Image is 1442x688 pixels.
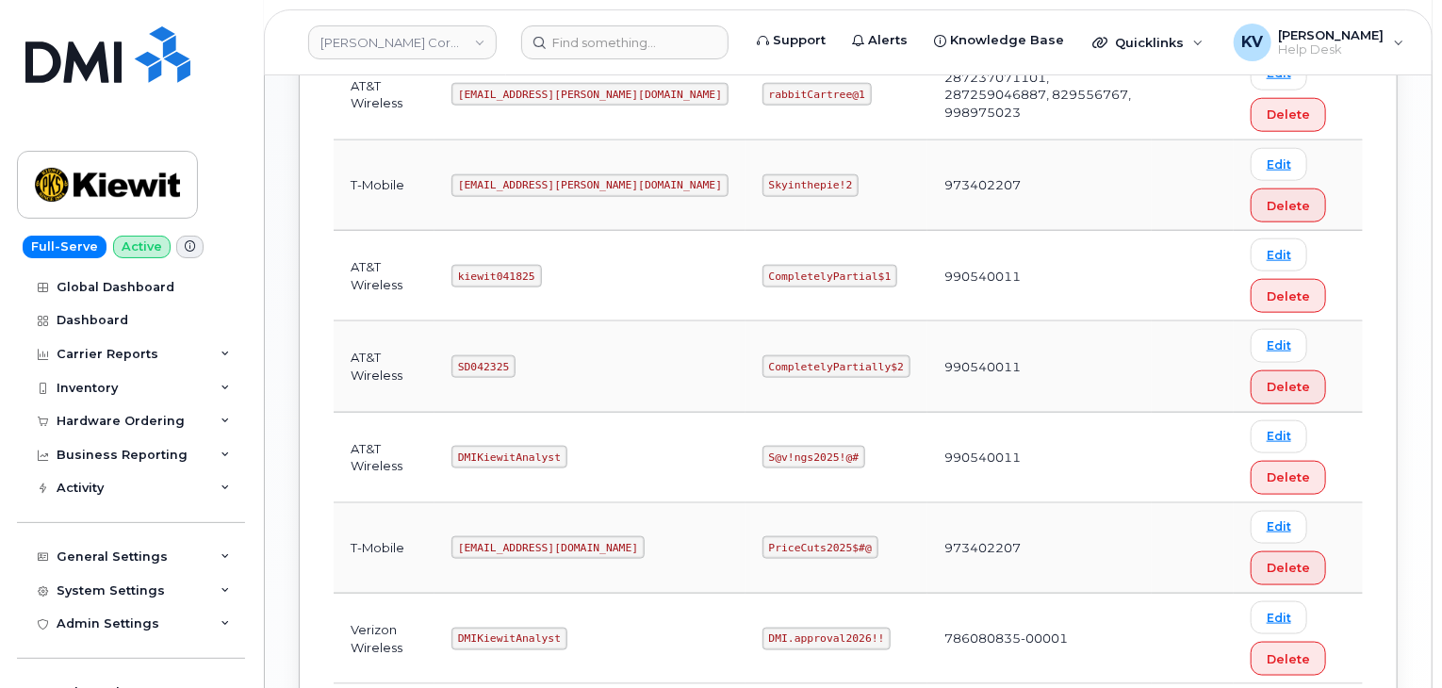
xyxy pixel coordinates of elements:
code: PriceCuts2025$#@ [762,536,878,559]
td: T-Mobile [334,140,434,231]
a: Edit [1251,511,1307,544]
code: Skyinthepie!2 [762,174,859,197]
td: T-Mobile [334,503,434,594]
code: DMIKiewitAnalyst [451,446,567,468]
td: AT&T Wireless [334,321,434,412]
a: Edit [1251,329,1307,362]
td: 786080835-00001 [927,594,1152,684]
a: Edit [1251,148,1307,181]
code: [EMAIL_ADDRESS][PERSON_NAME][DOMAIN_NAME] [451,83,729,106]
input: Find something... [521,25,729,59]
a: Support [744,22,839,59]
code: [EMAIL_ADDRESS][PERSON_NAME][DOMAIN_NAME] [451,174,729,197]
td: 973402207 [927,140,1152,231]
div: Kasey Vyrvich [1221,24,1417,61]
span: Help Desk [1279,42,1385,57]
code: CompletelyPartial$1 [762,265,897,287]
span: Delete [1267,559,1310,577]
code: DMI.approval2026!! [762,628,891,650]
td: 287237071101, 287259046887, 829556767, 998975023 [927,50,1152,140]
span: Delete [1267,106,1310,123]
code: [EMAIL_ADDRESS][DOMAIN_NAME] [451,536,645,559]
button: Delete [1251,370,1326,404]
td: 990540011 [927,231,1152,321]
button: Delete [1251,98,1326,132]
code: kiewit041825 [451,265,541,287]
td: AT&T Wireless [334,231,434,321]
td: 990540011 [927,413,1152,503]
td: 973402207 [927,503,1152,594]
span: Alerts [868,31,908,50]
span: Quicklinks [1115,35,1184,50]
td: 990540011 [927,321,1152,412]
button: Delete [1251,188,1326,222]
td: AT&T Wireless [334,50,434,140]
span: Delete [1267,468,1310,486]
td: AT&T Wireless [334,413,434,503]
div: Quicklinks [1079,24,1217,61]
a: Kiewit Corporation [308,25,497,59]
button: Delete [1251,642,1326,676]
iframe: Messenger Launcher [1360,606,1428,674]
button: Delete [1251,279,1326,313]
span: Delete [1267,197,1310,215]
button: Delete [1251,461,1326,495]
code: CompletelyPartially$2 [762,355,910,378]
button: Delete [1251,551,1326,585]
code: SD042325 [451,355,516,378]
span: Knowledge Base [950,31,1064,50]
a: Edit [1251,601,1307,634]
a: Alerts [839,22,921,59]
span: [PERSON_NAME] [1279,27,1385,42]
a: Edit [1251,420,1307,453]
span: Delete [1267,287,1310,305]
code: S@v!ngs2025!@# [762,446,865,468]
td: Verizon Wireless [334,594,434,684]
a: Knowledge Base [921,22,1077,59]
span: KV [1241,31,1263,54]
span: Delete [1267,650,1310,668]
span: Delete [1267,378,1310,396]
code: DMIKiewitAnalyst [451,628,567,650]
a: Edit [1251,238,1307,271]
span: Support [773,31,826,50]
code: rabbitCartree@1 [762,83,872,106]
